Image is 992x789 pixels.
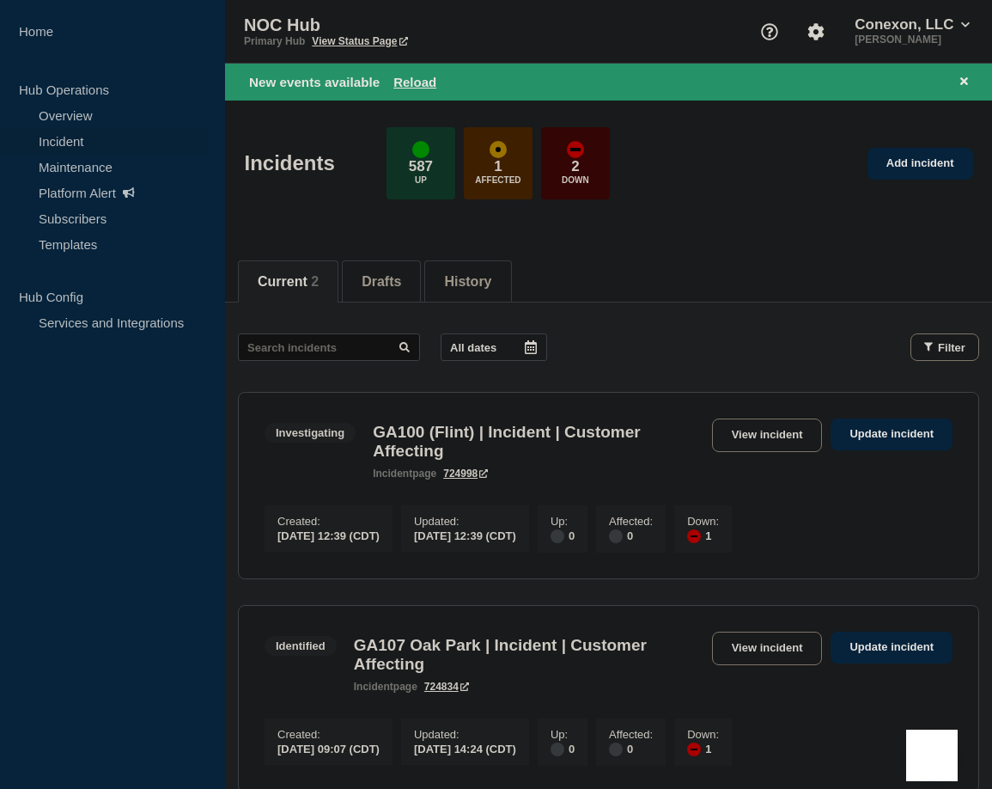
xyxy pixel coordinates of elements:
[244,15,587,35] p: NOC Hub
[551,515,575,528] p: Up :
[354,636,703,674] h3: GA107 Oak Park | Incident | Customer Affecting
[551,741,575,756] div: 0
[475,175,520,185] p: Affected
[562,175,589,185] p: Down
[424,681,469,693] a: 724834
[244,35,305,47] p: Primary Hub
[851,34,973,46] p: [PERSON_NAME]
[409,158,433,175] p: 587
[312,35,407,47] a: View Status Page
[444,274,491,290] button: History
[354,681,417,693] p: page
[258,274,319,290] button: Current 2
[414,515,516,528] p: Updated :
[245,151,335,175] h1: Incidents
[414,728,516,741] p: Updated :
[311,274,319,289] span: 2
[277,528,380,542] div: [DATE] 12:39 (CDT)
[414,741,516,755] div: [DATE] 14:24 (CDT)
[414,528,516,542] div: [DATE] 12:39 (CDT)
[609,743,623,756] div: disabled
[249,75,380,89] span: New events available
[415,175,427,185] p: Up
[450,341,496,354] p: All dates
[571,158,579,175] p: 2
[567,141,584,158] div: down
[373,468,436,480] p: page
[277,728,380,741] p: Created :
[609,728,653,741] p: Affected :
[609,528,653,543] div: 0
[490,141,507,158] div: affected
[265,636,337,656] span: Identified
[687,728,719,741] p: Down :
[687,528,719,543] div: 1
[373,468,412,480] span: incident
[354,681,393,693] span: incident
[910,333,979,361] button: Filter
[752,14,788,50] button: Support
[551,728,575,741] p: Up :
[938,341,965,354] span: Filter
[687,743,701,756] div: down
[443,468,488,480] a: 724998
[238,333,420,361] input: Search incidents
[551,528,575,543] div: 0
[551,743,564,756] div: disabled
[867,148,973,180] a: Add incident
[906,730,958,781] iframe: Help Scout Beacon - Open
[687,515,719,528] p: Down :
[609,515,653,528] p: Affected :
[712,632,823,665] a: View incident
[798,14,834,50] button: Account settings
[609,741,653,756] div: 0
[441,333,547,361] button: All dates
[712,419,823,452] a: View incident
[362,274,401,290] button: Drafts
[831,632,952,664] a: Update incident
[687,741,719,756] div: 1
[277,741,380,755] div: [DATE] 09:07 (CDT)
[277,515,380,528] p: Created :
[851,16,973,34] button: Conexon, LLC
[831,419,952,450] a: Update incident
[609,529,623,543] div: disabled
[551,529,564,543] div: disabled
[265,423,356,443] span: Investigating
[494,158,502,175] p: 1
[412,141,429,158] div: up
[687,529,701,543] div: down
[393,75,436,89] button: Reload
[373,423,703,461] h3: GA100 (Flint) | Incident | Customer Affecting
